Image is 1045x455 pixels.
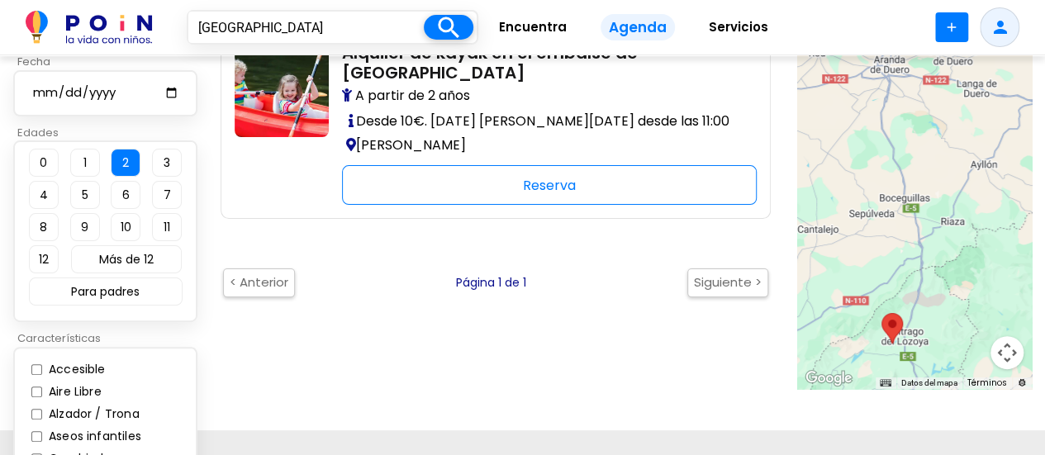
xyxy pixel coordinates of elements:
div: Reserva [342,165,757,205]
span: Agenda [601,14,675,41]
button: 3 [152,149,182,177]
label: Alzador / Trona [45,405,140,423]
p: Edades [13,125,207,141]
a: Agenda [587,7,688,48]
a: Abre esta zona en Google Maps (se abre en una nueva ventana) [801,367,856,389]
div: Alquiler de kayak en el embalse de Riosequillo [881,313,903,344]
button: Datos del mapa [901,377,957,389]
p: Desde 10€. [DATE] [PERSON_NAME][DATE] desde las 11:00 [342,109,743,133]
button: Más de 12 [71,245,182,273]
p: Características [13,330,207,347]
h2: Alquiler de kayak en el embalse de [GEOGRAPHIC_DATA] [342,43,743,83]
i: search [434,13,463,42]
a: Servicios [688,7,789,48]
p: Fecha [13,54,207,70]
img: Google [801,367,856,389]
button: 10 [111,213,140,241]
button: Para padres [29,277,183,306]
label: Aire Libre [45,383,102,400]
img: madrid-con-ninos-alquiler-kayak-riosequillo [235,43,329,137]
label: Accesible [45,361,106,378]
label: Aseos infantiles [45,428,141,445]
a: Encuentra [478,7,587,48]
a: Términos (se abre en una nueva pestaña) [967,377,1007,389]
button: 7 [152,181,182,209]
button: 11 [152,213,182,241]
p: Página 1 de 1 [456,274,526,291]
a: Informar a Google acerca de errores en las imágenes o en el mapa de carreteras [1017,378,1027,387]
span: Servicios [701,14,776,40]
button: 2 [111,149,140,177]
a: madrid-con-ninos-alquiler-kayak-riosequillo Alquiler de kayak en el embalse de [GEOGRAPHIC_DATA] ... [235,43,757,205]
button: 0 [29,149,59,177]
span: Encuentra [492,14,574,40]
button: 12 [29,245,59,273]
input: ¿Dónde? [188,12,424,43]
span: A partir de 2 años [342,86,474,106]
button: 1 [70,149,100,177]
button: Controles de visualización del mapa [990,336,1024,369]
button: 5 [70,181,100,209]
button: 8 [29,213,59,241]
button: 9 [70,213,100,241]
img: POiN [26,11,152,44]
button: < Anterior [223,268,295,297]
button: Siguiente > [687,268,768,297]
button: 4 [29,181,59,209]
button: Combinaciones de teclas [880,377,891,389]
button: 6 [111,181,140,209]
p: [PERSON_NAME] [342,133,743,157]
